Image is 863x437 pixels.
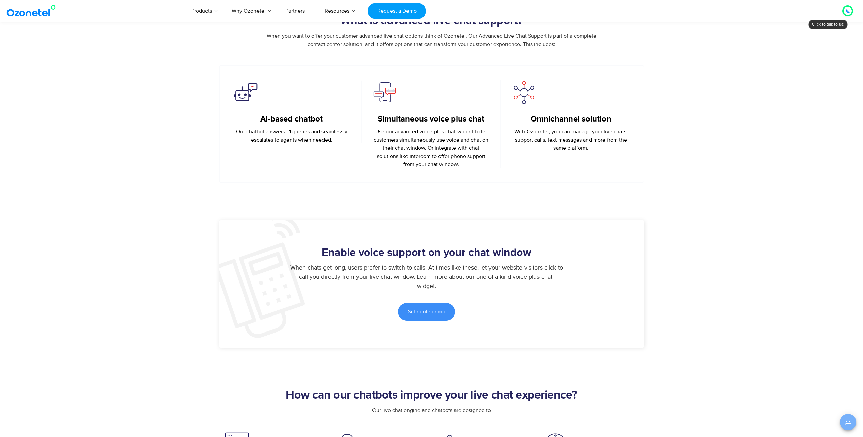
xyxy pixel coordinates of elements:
[372,80,397,105] img: simultaneous_voice_plus_chat
[511,80,537,105] img: choose_any_channel
[398,303,455,321] a: Schedule demo
[290,263,563,291] p: When chats get long, users prefer to switch to calls. At times like these, let your website visit...
[372,114,490,124] h5: Simultaneous voice plus chat
[368,3,426,19] a: Request a Demo
[219,389,644,402] h2: How can our chatbots improve your live chat experience?
[267,33,596,48] span: When you want to offer your customer advanced live chat options think of Ozonetel. Our Advanced L...
[511,114,630,124] h5: Omnichannel solution
[226,247,627,258] h5: Enable voice support on your chat window
[840,414,856,430] button: Open chat
[233,114,351,124] h5: AI-based chatbot
[372,407,491,414] span: Our live chat engine and chatbots are designed to
[511,128,630,152] p: With Ozonetel, you can manage your live chats, support calls, text messages and more from the sam...
[372,128,490,168] p: Use our advanced voice-plus chat-widget to let customers simultaneously use voice and chat on the...
[233,80,258,105] img: ai_based_chatbot
[233,128,351,144] p: Our chatbot answers L1 queries and seamlessly escalates to agents when needed.
[408,309,445,314] span: Schedule demo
